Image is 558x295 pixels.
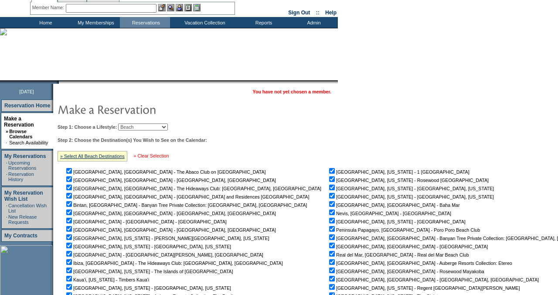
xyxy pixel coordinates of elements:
[4,103,50,109] a: Reservation Home
[65,186,321,191] nobr: [GEOGRAPHIC_DATA], [GEOGRAPHIC_DATA] - The Hideaways Club: [GEOGRAPHIC_DATA], [GEOGRAPHIC_DATA]
[327,269,484,274] nobr: [GEOGRAPHIC_DATA], [GEOGRAPHIC_DATA] - Rosewood Mayakoba
[65,211,276,216] nobr: [GEOGRAPHIC_DATA], [GEOGRAPHIC_DATA] - [GEOGRAPHIC_DATA], [GEOGRAPHIC_DATA]
[327,285,520,291] nobr: [GEOGRAPHIC_DATA], [US_STATE] - Regent [GEOGRAPHIC_DATA][PERSON_NAME]
[65,227,276,233] nobr: [GEOGRAPHIC_DATA], [GEOGRAPHIC_DATA] - [GEOGRAPHIC_DATA], [GEOGRAPHIC_DATA]
[65,285,231,291] nobr: [GEOGRAPHIC_DATA], [US_STATE] - [GEOGRAPHIC_DATA], [US_STATE]
[158,4,166,11] img: b_edit.gif
[6,214,7,225] td: ·
[327,202,459,208] nobr: [GEOGRAPHIC_DATA], [GEOGRAPHIC_DATA] - Baha Mar
[58,124,117,130] b: Step 1: Choose a Lifestyle:
[288,17,338,28] td: Admin
[70,17,120,28] td: My Memberships
[327,186,494,191] nobr: [GEOGRAPHIC_DATA], [US_STATE] - [GEOGRAPHIC_DATA], [US_STATE]
[65,244,231,249] nobr: [GEOGRAPHIC_DATA], [US_STATE] - [GEOGRAPHIC_DATA], [US_STATE]
[327,219,466,224] nobr: [GEOGRAPHIC_DATA], [US_STATE] - [GEOGRAPHIC_DATA]
[9,129,32,139] a: Browse Calendars
[327,252,469,257] nobr: Real del Mar, [GEOGRAPHIC_DATA] - Real del Mar Beach Club
[4,233,37,239] a: My Contracts
[56,80,59,84] img: promoShadowLeftCorner.gif
[65,169,266,175] nobr: [GEOGRAPHIC_DATA], [GEOGRAPHIC_DATA] - The Abaco Club on [GEOGRAPHIC_DATA]
[65,194,309,199] nobr: [GEOGRAPHIC_DATA], [GEOGRAPHIC_DATA] - [GEOGRAPHIC_DATA] and Residences [GEOGRAPHIC_DATA]
[9,140,48,145] a: Search Availability
[8,203,47,213] a: Cancellation Wish List
[8,214,37,225] a: New Release Requests
[327,169,470,175] nobr: [GEOGRAPHIC_DATA], [US_STATE] - 1 [GEOGRAPHIC_DATA]
[20,17,70,28] td: Home
[59,80,60,84] img: blank.gif
[120,17,170,28] td: Reservations
[8,160,36,171] a: Upcoming Reservations
[176,4,183,11] img: Impersonate
[327,194,494,199] nobr: [GEOGRAPHIC_DATA], [US_STATE] - [GEOGRAPHIC_DATA], [US_STATE]
[65,236,269,241] nobr: [GEOGRAPHIC_DATA], [US_STATE] - [PERSON_NAME][GEOGRAPHIC_DATA], [US_STATE]
[58,137,207,143] b: Step 2: Choose the Destination(s) You Wish to See on the Calendar:
[184,4,192,11] img: Reservations
[193,4,201,11] img: b_calculator.gif
[60,154,125,159] a: » Select All Beach Destinations
[327,178,489,183] nobr: [GEOGRAPHIC_DATA], [US_STATE] - Rosewood [GEOGRAPHIC_DATA]
[6,140,8,145] td: ·
[4,116,34,128] a: Make a Reservation
[65,261,283,266] nobr: Ibiza, [GEOGRAPHIC_DATA] - The Hideaways Club: [GEOGRAPHIC_DATA], [GEOGRAPHIC_DATA]
[327,261,512,266] nobr: [GEOGRAPHIC_DATA], [GEOGRAPHIC_DATA] - Auberge Resorts Collection: Etereo
[4,153,46,159] a: My Reservations
[288,10,310,16] a: Sign Out
[327,244,488,249] nobr: [GEOGRAPHIC_DATA], [GEOGRAPHIC_DATA] - [GEOGRAPHIC_DATA]
[327,227,480,233] nobr: Peninsula Papagayo, [GEOGRAPHIC_DATA] - Poro Poro Beach Club
[65,252,263,257] nobr: [GEOGRAPHIC_DATA] - [GEOGRAPHIC_DATA][PERSON_NAME], [GEOGRAPHIC_DATA]
[65,219,227,224] nobr: [GEOGRAPHIC_DATA] - [GEOGRAPHIC_DATA] - [GEOGRAPHIC_DATA]
[6,172,7,182] td: ·
[6,203,7,213] td: ·
[238,17,288,28] td: Reports
[6,129,8,134] b: »
[170,17,238,28] td: Vacation Collection
[253,89,331,94] span: You have not yet chosen a member.
[65,269,233,274] nobr: [GEOGRAPHIC_DATA], [US_STATE] - The Islands of [GEOGRAPHIC_DATA]
[167,4,174,11] img: View
[8,172,34,182] a: Reservation History
[4,190,43,202] a: My Reservation Wish List
[134,153,169,158] a: » Clear Selection
[316,10,320,16] span: ::
[6,160,7,171] td: ·
[327,277,539,282] nobr: [GEOGRAPHIC_DATA], [GEOGRAPHIC_DATA] - [GEOGRAPHIC_DATA], [GEOGRAPHIC_DATA]
[327,211,451,216] nobr: Nevis, [GEOGRAPHIC_DATA] - [GEOGRAPHIC_DATA]
[19,89,34,94] span: [DATE]
[65,277,149,282] nobr: Kaua'i, [US_STATE] - Timbers Kaua'i
[58,100,232,118] img: pgTtlMakeReservation.gif
[65,202,307,208] nobr: Bintan, [GEOGRAPHIC_DATA] - Banyan Tree Private Collection: [GEOGRAPHIC_DATA], [GEOGRAPHIC_DATA]
[32,4,66,11] div: Member Name:
[325,10,337,16] a: Help
[65,178,276,183] nobr: [GEOGRAPHIC_DATA], [GEOGRAPHIC_DATA] - [GEOGRAPHIC_DATA], [GEOGRAPHIC_DATA]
